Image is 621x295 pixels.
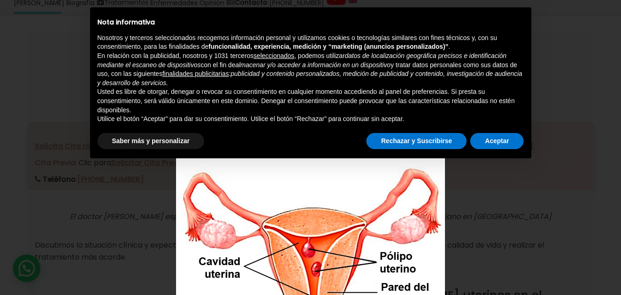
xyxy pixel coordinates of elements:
[97,52,507,69] em: datos de localización geográfica precisos e identificación mediante el escaneo de dispositivos
[162,69,229,79] button: finalidades publicitarias
[209,43,449,50] strong: funcionalidad, experiencia, medición y “marketing (anuncios personalizados)”
[254,52,295,61] button: seleccionados
[97,34,524,52] p: Nosotros y terceros seleccionados recogemos información personal y utilizamos cookies o tecnologí...
[470,133,524,150] button: Aceptar
[97,133,205,150] button: Saber más y personalizar
[97,18,524,26] h2: Nota informativa
[97,87,524,115] p: Usted es libre de otorgar, denegar o revocar su consentimiento en cualquier momento accediendo al...
[97,115,524,124] p: Utilice el botón “Aceptar” para dar su consentimiento. Utilice el botón “Rechazar” para continuar...
[97,70,523,87] em: publicidad y contenido personalizados, medición de publicidad y contenido, investigación de audie...
[235,61,391,69] em: almacenar y/o acceder a información en un dispositivo
[97,52,524,87] p: En relación con la publicidad, nosotros y 1031 terceros , podemos utilizar con el fin de y tratar...
[366,133,467,150] button: Rechazar y Suscribirse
